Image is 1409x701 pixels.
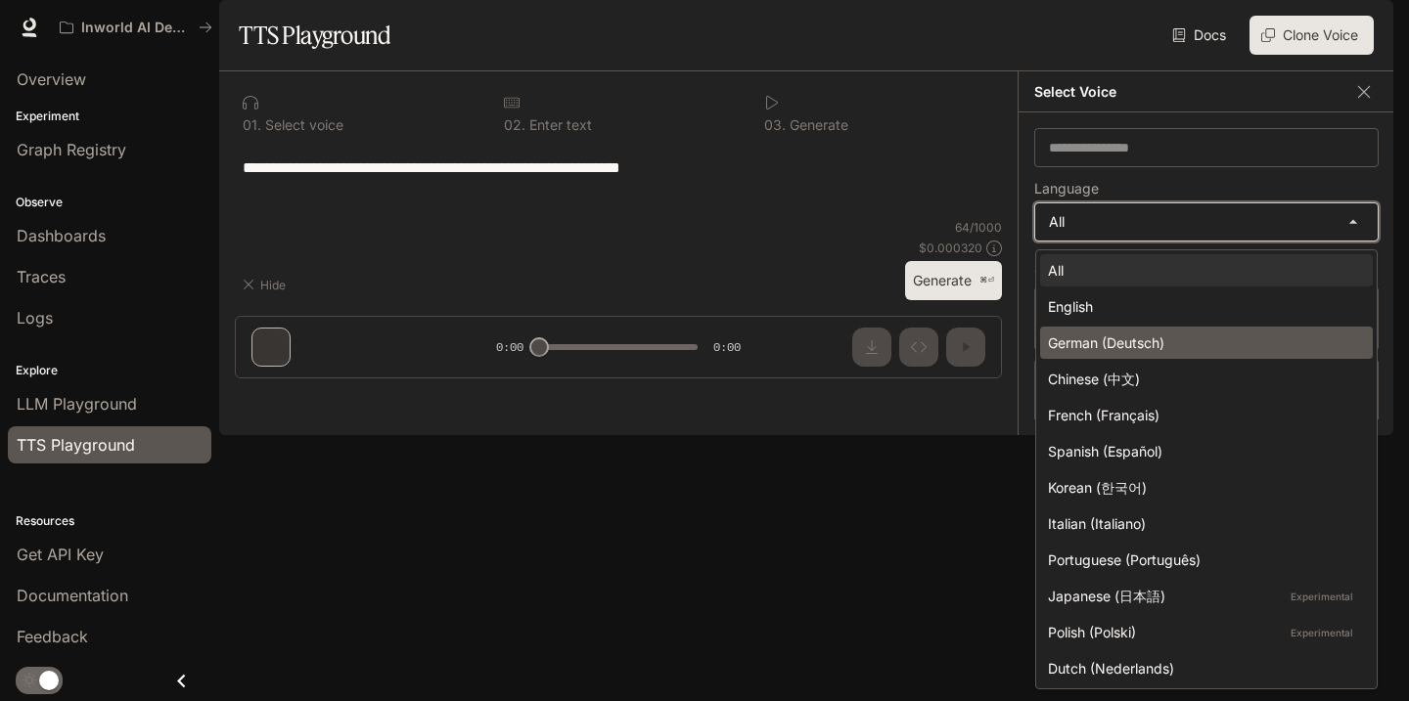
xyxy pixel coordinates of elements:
[1048,332,1357,353] div: German (Deutsch)
[1048,622,1357,642] div: Polish (Polski)
[1287,588,1357,605] p: Experimental
[1048,296,1357,317] div: English
[1048,549,1357,570] div: Portuguese (Português)
[1048,513,1357,534] div: Italian (Italiano)
[1048,586,1357,606] div: Japanese (日本語)
[1048,405,1357,425] div: French (Français)
[1048,260,1357,281] div: All
[1287,624,1357,641] p: Experimental
[1048,477,1357,498] div: Korean (한국어)
[1048,441,1357,461] div: Spanish (Español)
[1048,369,1357,389] div: Chinese (中文)
[1048,658,1357,679] div: Dutch (Nederlands)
